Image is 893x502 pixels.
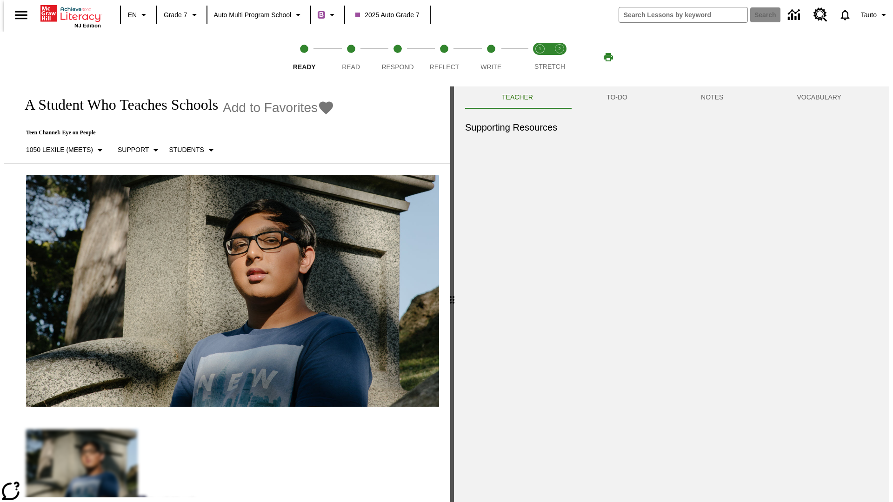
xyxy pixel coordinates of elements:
button: Ready step 1 of 5 [277,32,331,83]
a: Data Center [782,2,808,28]
a: Resource Center, Will open in new tab [808,2,833,27]
span: 2025 Auto Grade 7 [355,10,420,20]
div: reading [4,86,450,497]
button: Teacher [465,86,570,109]
button: VOCABULARY [760,86,878,109]
span: Respond [381,63,413,71]
button: NOTES [664,86,760,109]
div: Instructional Panel Tabs [465,86,878,109]
p: Students [169,145,204,155]
button: TO-DO [570,86,664,109]
span: Ready [293,63,316,71]
h1: A Student Who Teaches Schools [15,96,218,113]
button: Write step 5 of 5 [464,32,518,83]
button: Grade: Grade 7, Select a grade [160,7,204,23]
a: Notifications [833,3,857,27]
text: 1 [539,46,541,51]
span: EN [128,10,137,20]
span: B [319,9,324,20]
span: Read [342,63,360,71]
button: Read step 2 of 5 [324,32,378,83]
button: Reflect step 4 of 5 [417,32,471,83]
span: STRETCH [534,63,565,70]
div: Home [40,3,101,28]
button: Respond step 3 of 5 [371,32,425,83]
span: Reflect [430,63,460,71]
button: Add to Favorites - A Student Who Teaches Schools [223,99,334,116]
button: Open side menu [7,1,35,29]
span: Write [480,63,501,71]
button: Profile/Settings [857,7,893,23]
h6: Supporting Resources [465,120,878,135]
button: Stretch Read step 1 of 2 [526,32,553,83]
span: Auto Multi program School [214,10,292,20]
button: Language: EN, Select a language [124,7,153,23]
img: A teenager is outside sitting near a large headstone in a cemetery. [26,175,439,407]
div: Press Enter or Spacebar and then press right and left arrow keys to move the slider [450,86,454,502]
div: activity [454,86,889,502]
p: Support [118,145,149,155]
button: School: Auto Multi program School, Select your school [210,7,308,23]
button: Boost Class color is purple. Change class color [314,7,341,23]
span: Tauto [861,10,877,20]
button: Print [593,49,623,66]
button: Stretch Respond step 2 of 2 [546,32,573,83]
input: search field [619,7,747,22]
text: 2 [558,46,560,51]
p: Teen Channel: Eye on People [15,129,334,136]
span: Add to Favorites [223,100,318,115]
p: 1050 Lexile (Meets) [26,145,93,155]
span: NJ Edition [74,23,101,28]
button: Scaffolds, Support [114,142,165,159]
button: Select Student [165,142,220,159]
button: Select Lexile, 1050 Lexile (Meets) [22,142,109,159]
span: Grade 7 [164,10,187,20]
